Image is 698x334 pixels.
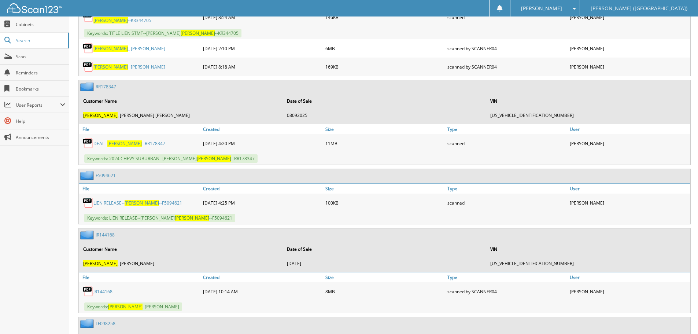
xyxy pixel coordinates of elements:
div: [PERSON_NAME] [568,195,690,210]
div: [DATE] 4:25 PM [201,195,324,210]
img: folder2.png [80,319,96,328]
div: scanned by SCANNER04 [446,41,568,56]
a: Created [201,184,324,194]
div: 11MB [324,136,446,151]
img: scan123-logo-white.svg [7,3,62,13]
span: [PERSON_NAME] [93,64,128,70]
a: File [79,124,201,134]
span: [PERSON_NAME] [181,30,215,36]
a: [PERSON_NAME]_ [PERSON_NAME] [93,45,165,52]
span: Keywords: TITLE LIEN STMT--[PERSON_NAME] --KR344705 [84,29,241,37]
span: [PERSON_NAME] [83,260,118,267]
img: PDF.png [82,197,93,208]
span: [PERSON_NAME] [107,140,142,147]
img: folder2.png [80,171,96,180]
a: F5094621 [96,172,116,179]
div: [DATE] 4:20 PM [201,136,324,151]
div: 100KB [324,195,446,210]
div: [PERSON_NAME] [568,284,690,299]
img: folder2.png [80,230,96,239]
div: [DATE] 10:14 AM [201,284,324,299]
td: [DATE] [283,257,486,269]
div: [PERSON_NAME] [568,136,690,151]
div: [PERSON_NAME] [568,59,690,74]
span: Search [16,37,64,44]
a: LIEN RELEASE--[PERSON_NAME]--F5094621 [93,200,182,206]
span: Keywords: , [PERSON_NAME] [84,302,182,311]
span: Bookmarks [16,86,65,92]
iframe: Chat Widget [661,299,698,334]
span: Scan [16,54,65,60]
span: Keywords: 2024 CHEVY SUBURBAN--[PERSON_NAME] --RR178347 [84,154,258,163]
a: Type [446,124,568,134]
div: scanned by SCANNER04 [446,59,568,74]
td: , [PERSON_NAME] [PERSON_NAME] [80,109,282,121]
span: [PERSON_NAME] [93,17,128,23]
td: 08092025 [283,109,486,121]
div: [PERSON_NAME] [568,9,690,25]
a: LF098258 [96,320,115,327]
th: Date of Sale [283,93,486,109]
div: [DATE] 8:54 AM [201,9,324,25]
span: Keywords: LIEN RELEASE--[PERSON_NAME] --F5094621 [84,214,235,222]
span: Help [16,118,65,124]
div: scanned by SCANNER04 [446,284,568,299]
a: TITLE LIEN STMT--[PERSON_NAME][PERSON_NAME]--KR344705 [93,11,199,23]
a: Type [446,184,568,194]
span: Reminders [16,70,65,76]
a: Size [324,272,446,282]
span: [PERSON_NAME] [197,155,231,162]
a: User [568,272,690,282]
img: PDF.png [82,12,93,23]
div: scanned [446,9,568,25]
span: [PERSON_NAME] [108,304,143,310]
span: [PERSON_NAME] [125,200,159,206]
span: Announcements [16,134,65,140]
a: DEAL--[PERSON_NAME]--RR178347 [93,140,165,147]
div: 6MB [324,41,446,56]
div: [DATE] 8:18 AM [201,59,324,74]
span: Cabinets [16,21,65,27]
th: Customer Name [80,93,282,109]
img: PDF.png [82,61,93,72]
th: Date of Sale [283,242,486,257]
div: scanned [446,195,568,210]
a: JR144168 [96,232,115,238]
td: , [PERSON_NAME] [80,257,282,269]
span: [PERSON_NAME] [175,215,209,221]
span: [PERSON_NAME] [83,112,118,118]
a: Type [446,272,568,282]
img: PDF.png [82,43,93,54]
a: User [568,184,690,194]
div: 169KB [324,59,446,74]
span: User Reports [16,102,60,108]
span: [PERSON_NAME] [93,45,128,52]
a: RR178347 [96,84,116,90]
div: [PERSON_NAME] [568,41,690,56]
td: [US_VEHICLE_IDENTIFICATION_NUMBER] [487,257,690,269]
div: scanned [446,136,568,151]
img: PDF.png [82,286,93,297]
a: Size [324,184,446,194]
a: File [79,272,201,282]
th: VIN [487,93,690,109]
a: File [79,184,201,194]
div: 146KB [324,9,446,25]
a: JR144168 [93,289,112,295]
img: PDF.png [82,138,93,149]
a: User [568,124,690,134]
a: Created [201,124,324,134]
div: 8MB [324,284,446,299]
span: [PERSON_NAME] [521,6,562,11]
a: [PERSON_NAME]_ [PERSON_NAME] [93,64,165,70]
th: Customer Name [80,242,282,257]
div: [DATE] 2:10 PM [201,41,324,56]
td: [US_VEHICLE_IDENTIFICATION_NUMBER] [487,109,690,121]
span: [PERSON_NAME] ([GEOGRAPHIC_DATA]) [591,6,687,11]
img: folder2.png [80,82,96,91]
a: Size [324,124,446,134]
th: VIN [487,242,690,257]
a: Created [201,272,324,282]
